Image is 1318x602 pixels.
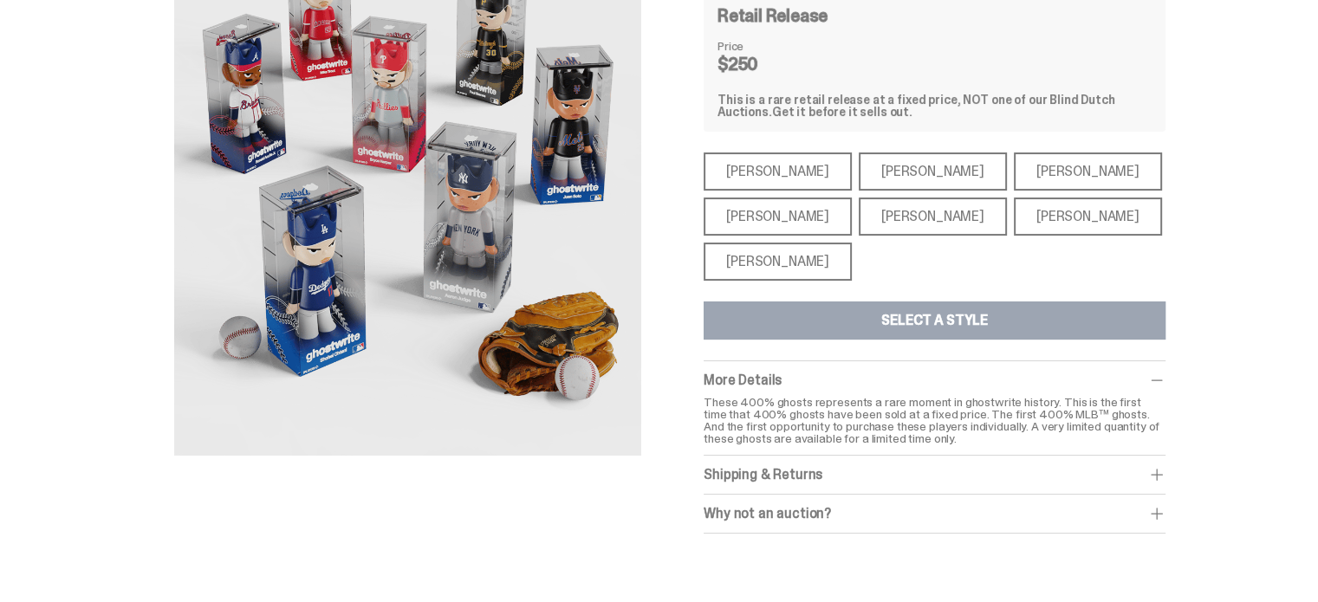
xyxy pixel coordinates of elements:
[704,371,782,389] span: More Details
[881,314,988,327] div: Select a Style
[704,152,852,191] div: [PERSON_NAME]
[717,55,804,73] dd: $250
[704,301,1165,340] button: Select a Style
[704,505,1165,522] div: Why not an auction?
[717,7,828,24] h4: Retail Release
[859,197,1007,236] div: [PERSON_NAME]
[772,104,912,120] span: Get it before it sells out.
[704,466,1165,483] div: Shipping & Returns
[717,40,804,52] dt: Price
[1014,197,1162,236] div: [PERSON_NAME]
[704,396,1165,444] p: These 400% ghosts represents a rare moment in ghostwrite history. This is the first time that 400...
[717,94,1152,118] div: This is a rare retail release at a fixed price, NOT one of our Blind Dutch Auctions.
[704,197,852,236] div: [PERSON_NAME]
[704,243,852,281] div: [PERSON_NAME]
[859,152,1007,191] div: [PERSON_NAME]
[1014,152,1162,191] div: [PERSON_NAME]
